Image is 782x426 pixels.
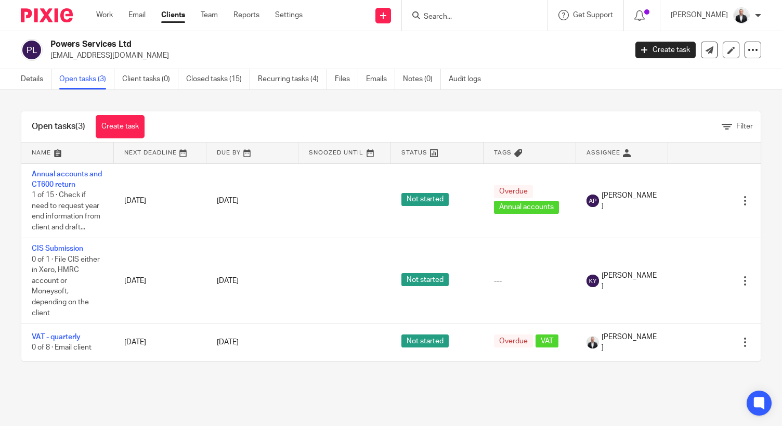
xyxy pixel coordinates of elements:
span: [DATE] [217,339,239,346]
span: (3) [75,122,85,131]
span: VAT [536,334,558,347]
a: Closed tasks (15) [186,69,250,89]
span: Not started [401,334,449,347]
a: Clients [161,10,185,20]
a: Email [128,10,146,20]
a: Reports [233,10,259,20]
a: Team [201,10,218,20]
span: [DATE] [217,277,239,285]
a: Emails [366,69,395,89]
span: Not started [401,273,449,286]
img: Pixie [21,8,73,22]
h2: Powers Services Ltd [50,39,506,50]
span: Annual accounts [494,201,559,214]
span: 0 of 8 · Email client [32,344,92,352]
input: Search [423,12,516,22]
img: _SKY9589-Edit-2.jpeg [586,336,599,348]
a: Files [335,69,358,89]
a: Create task [635,42,696,58]
span: Get Support [573,11,613,19]
a: Notes (0) [403,69,441,89]
img: svg%3E [586,275,599,287]
span: Not started [401,193,449,206]
span: Status [401,150,427,156]
td: [DATE] [114,163,206,238]
span: 0 of 1 · File CIS either in Xero, HMRC account or Moneysoft, depending on the client [32,256,100,317]
a: Client tasks (0) [122,69,178,89]
a: Create task [96,115,145,138]
a: VAT - quarterly [32,333,81,341]
span: 1 of 15 · Check if need to request year end information from client and draft... [32,191,100,231]
a: Audit logs [449,69,489,89]
span: Overdue [494,185,533,198]
img: svg%3E [586,195,599,207]
span: [PERSON_NAME] [602,270,658,292]
p: [PERSON_NAME] [671,10,728,20]
a: Details [21,69,51,89]
span: [PERSON_NAME] [602,190,658,212]
img: _SKY9589-Edit-2.jpeg [733,7,750,24]
a: CIS Submission [32,245,83,252]
td: [DATE] [114,238,206,324]
a: Annual accounts and CT600 return [32,171,102,188]
a: Settings [275,10,303,20]
span: Filter [736,123,753,130]
span: Snoozed Until [309,150,363,156]
span: Overdue [494,334,533,347]
p: [EMAIL_ADDRESS][DOMAIN_NAME] [50,50,620,61]
a: Work [96,10,113,20]
h1: Open tasks [32,121,85,132]
a: Recurring tasks (4) [258,69,327,89]
span: [DATE] [217,197,239,204]
span: [PERSON_NAME] [602,332,658,353]
a: Open tasks (3) [59,69,114,89]
div: --- [494,276,566,286]
td: [DATE] [114,324,206,361]
span: Tags [494,150,512,156]
img: svg%3E [21,39,43,61]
